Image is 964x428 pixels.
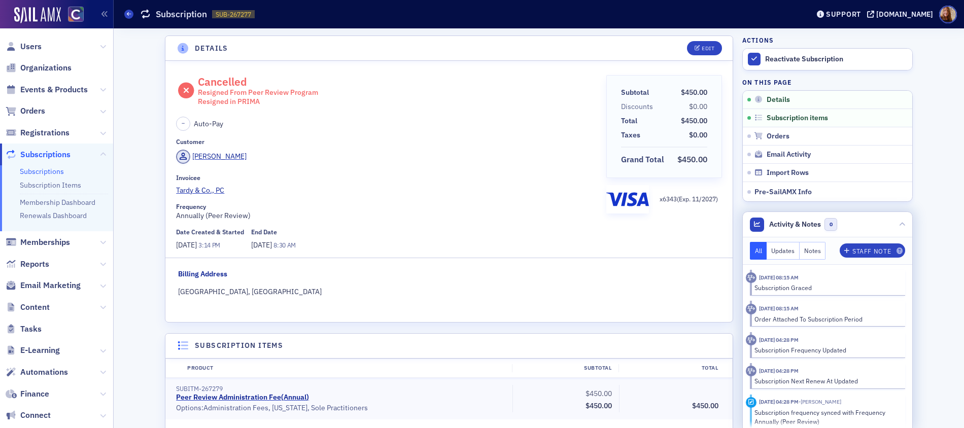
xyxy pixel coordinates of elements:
[824,218,837,231] span: 0
[746,272,756,283] div: Activity
[20,181,81,190] a: Subscription Items
[178,287,720,297] div: [GEOGRAPHIC_DATA], [GEOGRAPHIC_DATA]
[754,187,812,196] span: Pre-SailAMX Info
[677,154,707,164] span: $450.00
[20,84,88,95] span: Events & Products
[754,314,898,324] div: Order Attached To Subscription Period
[20,345,60,356] span: E-Learning
[6,388,49,400] a: Finance
[840,243,905,258] button: Staff Note
[746,304,756,314] div: Activity
[621,130,640,140] div: Taxes
[68,7,84,22] img: SailAMX
[156,8,207,20] h1: Subscription
[6,41,42,52] a: Users
[20,259,49,270] span: Reports
[195,340,283,351] h4: Subscription items
[687,41,722,55] button: Edit
[20,324,42,335] span: Tasks
[20,62,72,74] span: Organizations
[750,242,767,260] button: All
[176,185,268,196] span: Tardy & Co., PC
[20,410,51,421] span: Connect
[767,242,800,260] button: Updates
[195,43,228,54] h4: Details
[6,345,60,356] a: E-Learning
[689,130,707,139] span: $0.00
[251,240,273,249] span: [DATE]
[216,10,251,19] span: SUB-267277
[6,324,42,335] a: Tasks
[20,105,45,117] span: Orders
[769,219,821,230] span: Activity & Notes
[759,398,799,405] time: 11/21/2024 04:28 PM
[176,385,505,393] div: SUBITM-267279
[176,150,247,164] a: [PERSON_NAME]
[586,401,612,410] span: $450.00
[702,46,714,51] div: Edit
[20,167,64,176] a: Subscriptions
[621,101,657,112] span: Discounts
[194,119,223,129] span: Auto-Pay
[6,105,45,117] a: Orders
[20,198,95,207] a: Membership Dashboard
[180,364,512,372] div: Product
[742,78,913,87] h4: On this page
[6,237,70,248] a: Memberships
[621,130,644,140] span: Taxes
[61,7,84,24] a: View Homepage
[765,55,907,64] div: Reactivate Subscription
[176,240,198,249] span: [DATE]
[20,280,81,291] span: Email Marketing
[767,132,789,141] span: Orders
[759,305,799,312] time: 1/7/2025 08:15 AM
[767,168,809,177] span: Import Rows
[606,189,649,210] img: visa
[6,410,51,421] a: Connect
[176,393,309,402] a: Peer Review Administration Fee(Annual)
[20,211,87,220] a: Renewals Dashboard
[754,283,898,292] div: Subscription Graced
[692,401,718,410] span: $450.00
[876,10,933,19] div: [DOMAIN_NAME]
[6,149,71,160] a: Subscriptions
[621,154,664,166] div: Grand Total
[6,280,81,291] a: Email Marketing
[198,97,318,106] div: Resigned in PRIMA
[754,376,898,385] div: Subscription Next Renew At Updated
[621,87,652,98] span: Subtotal
[6,367,68,378] a: Automations
[618,364,725,372] div: Total
[6,84,88,95] a: Events & Products
[826,10,861,19] div: Support
[20,302,50,313] span: Content
[176,203,599,221] div: Annually (Peer Review)
[178,269,227,279] div: Billing Address
[176,404,505,413] div: Options: Administration Fees, [US_STATE], Sole Practitioners
[586,389,612,398] span: $450.00
[681,116,707,125] span: $450.00
[198,241,220,249] span: 3:14 PM
[6,302,50,313] a: Content
[14,7,61,23] img: SailAMX
[176,185,599,196] a: Tardy & Co., PC
[621,116,641,126] span: Total
[621,87,649,98] div: Subtotal
[192,151,247,162] div: [PERSON_NAME]
[660,194,718,203] p: x 6343 (Exp. 11 / 2027 )
[754,408,898,426] div: Subscription frequency synced with Frequency Annually (Peer Review)
[689,102,707,111] span: $0.00
[182,120,185,128] span: –
[273,241,296,249] span: 8:30 AM
[621,101,653,112] div: Discounts
[6,62,72,74] a: Organizations
[198,88,318,97] div: Resigned From Peer Review Program
[767,114,828,123] span: Subscription items
[176,174,200,182] div: Invoicee
[681,88,707,97] span: $450.00
[759,336,799,343] time: 11/21/2024 04:28 PM
[867,11,937,18] button: [DOMAIN_NAME]
[800,242,826,260] button: Notes
[759,367,799,374] time: 11/21/2024 04:28 PM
